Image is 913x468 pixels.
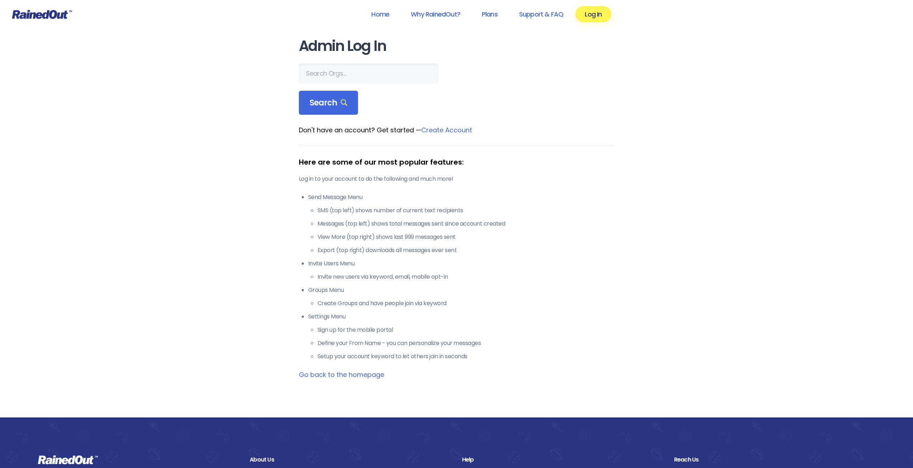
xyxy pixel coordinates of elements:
div: Reach Us [674,455,875,464]
li: SMS (top left) shows number of current text recipients [317,206,615,215]
li: Setup your account keyword to let others join in seconds [317,352,615,361]
a: Plans [472,6,507,22]
li: Sign up for the mobile portal [317,326,615,334]
a: Home [362,6,399,22]
div: About Us [250,455,451,464]
div: Help [462,455,663,464]
li: Invite Users Menu [308,259,615,281]
span: Search [310,98,348,108]
div: Search [299,91,358,115]
a: Go back to the homepage [299,370,384,379]
a: Log In [575,6,611,22]
li: Invite new users via keyword, email, mobile opt-in [317,273,615,281]
input: Search Orgs… [299,63,438,84]
li: Create Groups and have people join via keyword [317,299,615,308]
li: Define your From Name - you can personalize your messages [317,339,615,348]
div: Here are some of our most popular features: [299,157,615,167]
li: Export (top right) downloads all messages ever sent [317,246,615,255]
li: Groups Menu [308,286,615,308]
h1: Admin Log In [299,38,615,54]
a: Why RainedOut? [401,6,470,22]
a: Create Account [421,126,472,134]
p: Log in to your account to do the following and much more! [299,175,615,183]
li: Send Message Menu [308,193,615,255]
a: Support & FAQ [510,6,573,22]
main: Don't have an account? Get started — [299,38,615,379]
li: Messages (top left) shows total messages sent since account created [317,219,615,228]
li: View More (top right) shows last 999 messages sent [317,233,615,241]
li: Settings Menu [308,312,615,361]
